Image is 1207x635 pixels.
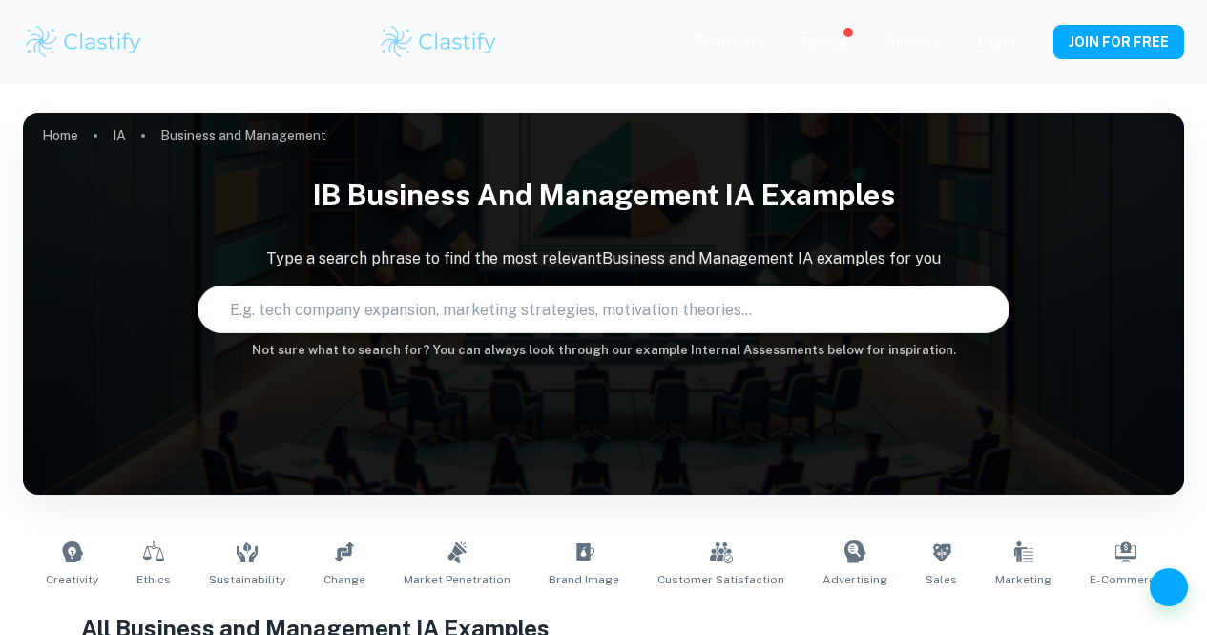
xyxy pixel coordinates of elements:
[113,122,126,149] a: IA
[980,302,995,317] button: Search
[802,32,848,53] p: Review
[23,247,1184,270] p: Type a search phrase to find the most relevant Business and Management IA examples for you
[198,283,973,336] input: E.g. tech company expansion, marketing strategies, motivation theories...
[822,571,887,588] span: Advertising
[42,122,78,149] a: Home
[995,571,1051,588] span: Marketing
[46,571,98,588] span: Creativity
[978,34,1015,50] a: Login
[1090,571,1162,588] span: E-commerce
[1053,25,1184,59] button: JOIN FOR FREE
[23,341,1184,360] h6: Not sure what to search for? You can always look through our example Internal Assessments below f...
[160,125,326,146] p: Business and Management
[926,571,957,588] span: Sales
[549,571,619,588] span: Brand Image
[404,571,510,588] span: Market Penetration
[378,23,499,61] img: Clastify logo
[23,23,144,61] img: Clastify logo
[323,571,365,588] span: Change
[657,571,784,588] span: Customer Satisfaction
[136,571,171,588] span: Ethics
[695,31,764,52] p: Exemplars
[23,166,1184,224] h1: IB Business and Management IA examples
[209,571,285,588] span: Sustainability
[886,34,940,50] a: Schools
[1150,568,1188,606] button: Help and Feedback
